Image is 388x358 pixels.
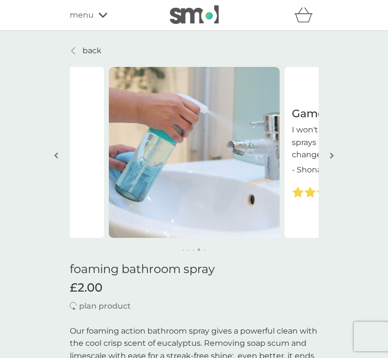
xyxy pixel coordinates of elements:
[54,152,58,159] img: left-arrow.svg
[294,5,319,25] div: basket
[82,44,102,57] p: back
[170,5,219,24] img: smol
[70,44,102,57] a: back
[70,281,102,295] span: £2.00
[292,164,322,176] p: - Shona
[70,9,94,21] span: menu
[330,152,334,159] img: right-arrow.svg
[70,262,319,276] h1: foaming bathroom spray
[79,300,131,313] p: plan product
